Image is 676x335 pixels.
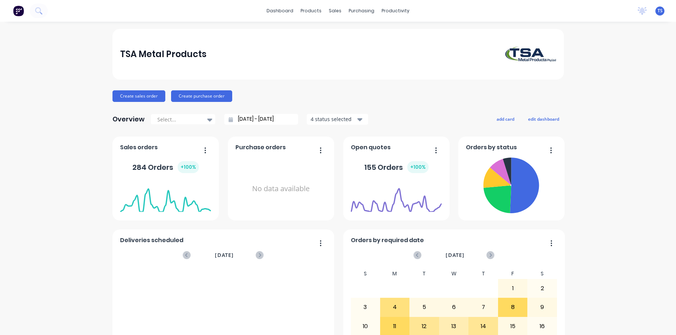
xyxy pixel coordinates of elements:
div: 284 Orders [132,161,199,173]
div: 1 [498,279,527,297]
div: 2 [528,279,557,297]
div: F [498,269,528,279]
img: TSA Metal Products [505,47,556,62]
button: add card [492,114,519,124]
div: No data available [235,155,326,223]
span: Sales orders [120,143,158,152]
div: 8 [498,298,527,316]
span: Orders by status [466,143,517,152]
div: sales [325,5,345,16]
div: S [350,269,380,279]
div: 9 [528,298,557,316]
div: 6 [439,298,468,316]
div: Overview [112,112,145,126]
div: products [297,5,325,16]
div: TSA Metal Products [120,47,207,61]
div: 3 [351,298,380,316]
button: edit dashboard [523,114,564,124]
div: productivity [378,5,413,16]
img: Factory [13,5,24,16]
div: 7 [469,298,498,316]
button: Create purchase order [171,90,232,102]
button: 4 status selected [307,114,368,125]
span: Open quotes [351,143,391,152]
div: + 100 % [178,161,199,173]
div: 155 Orders [364,161,429,173]
span: [DATE] [215,251,234,259]
span: Purchase orders [235,143,286,152]
span: TS [658,8,663,14]
div: T [409,269,439,279]
a: dashboard [263,5,297,16]
div: T [468,269,498,279]
span: [DATE] [446,251,464,259]
div: + 100 % [407,161,429,173]
button: Create sales order [112,90,165,102]
div: 4 status selected [311,115,356,123]
div: M [380,269,410,279]
div: S [527,269,557,279]
div: purchasing [345,5,378,16]
div: 4 [380,298,409,316]
div: W [439,269,469,279]
div: 5 [410,298,439,316]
